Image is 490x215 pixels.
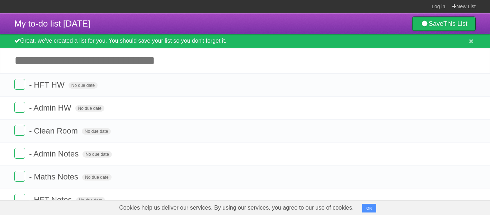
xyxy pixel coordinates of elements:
[82,128,111,135] span: No due date
[14,125,25,136] label: Done
[29,103,73,112] span: - Admin HW
[112,201,361,215] span: Cookies help us deliver our services. By using our services, you agree to our use of cookies.
[14,79,25,90] label: Done
[29,149,80,158] span: - Admin Notes
[29,172,80,181] span: - Maths Notes
[29,126,80,135] span: - Clean Room
[29,195,74,204] span: - HFT Notes
[14,171,25,182] label: Done
[14,194,25,205] label: Done
[69,82,98,89] span: No due date
[362,204,376,212] button: OK
[14,148,25,159] label: Done
[76,197,105,204] span: No due date
[75,105,104,112] span: No due date
[412,17,476,31] a: SaveThis List
[443,20,467,27] b: This List
[14,102,25,113] label: Done
[14,19,90,28] span: My to-do list [DATE]
[29,80,66,89] span: - HFT HW
[82,174,111,181] span: No due date
[83,151,112,158] span: No due date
